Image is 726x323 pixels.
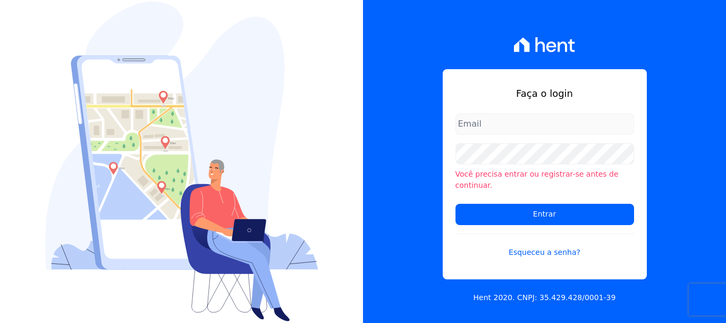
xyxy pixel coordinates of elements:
[455,113,634,135] input: Email
[455,234,634,258] a: Esqueceu a senha?
[455,86,634,101] h1: Faça o login
[45,2,318,321] img: Login
[474,292,616,303] p: Hent 2020. CNPJ: 35.429.428/0001-39
[455,204,634,225] input: Entrar
[455,169,634,191] li: Você precisa entrar ou registrar-se antes de continuar.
